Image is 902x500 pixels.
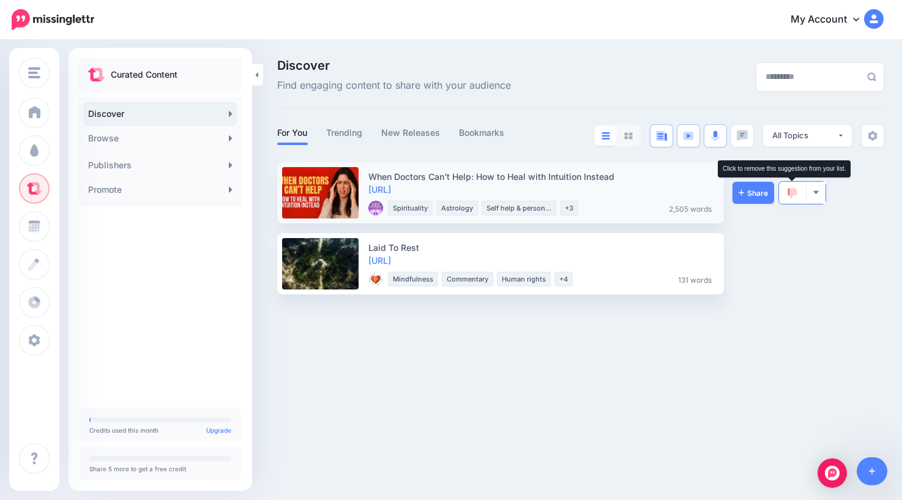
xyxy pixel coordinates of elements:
img: thumbs-down-red.png [788,188,797,199]
div: All Topics [772,130,837,141]
img: chat-square-grey.png [737,130,748,141]
span: Discover [277,59,511,72]
a: Promote [83,177,237,202]
a: New Releases [381,125,441,140]
img: arrow-down-grey.png [813,189,819,196]
li: Astrology [436,201,478,215]
img: article-blue.png [656,131,667,141]
div: Laid To Rest [368,241,717,254]
img: 636HHXWUKMFDH98Z6K7J6005QCT4GKX9_thumb.png [368,272,383,286]
img: microphone.png [711,130,720,141]
img: video-blue.png [683,132,694,140]
img: search-grey-6.png [867,72,876,81]
li: Spirituality [388,201,433,215]
a: Publishers [83,153,237,177]
a: My Account [778,5,884,35]
li: 131 words [673,272,717,286]
a: Browse [83,126,237,151]
img: curate.png [88,68,105,81]
img: Missinglettr [12,9,94,30]
span: Share [739,189,768,197]
a: For You [277,125,308,140]
img: list-blue.png [602,132,610,140]
li: +4 [554,272,573,286]
img: settings-grey.png [868,131,878,141]
a: Share [732,182,774,204]
div: Open Intercom Messenger [818,458,847,488]
p: Curated Content [111,67,177,82]
a: [URL] [368,184,391,195]
img: 398694559_755142363325592_1851666557881600205_n-bsa141941_thumb.jpg [368,201,383,215]
button: All Topics [763,125,852,147]
a: Trending [326,125,363,140]
li: 2,505 words [664,201,717,215]
li: Mindfulness [388,272,438,286]
img: menu.png [28,67,40,78]
img: grid-grey.png [624,132,633,140]
span: Find engaging content to share with your audience [277,78,511,94]
a: Discover [83,102,237,126]
a: Bookmarks [459,125,505,140]
div: When Doctors Can’t Help: How to Heal with Intuition Instead [368,170,717,183]
li: Human rights [497,272,551,286]
a: [URL] [368,255,391,266]
li: +3 [560,201,578,215]
li: Commentary [442,272,493,286]
li: Self help & personal development [482,201,556,215]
